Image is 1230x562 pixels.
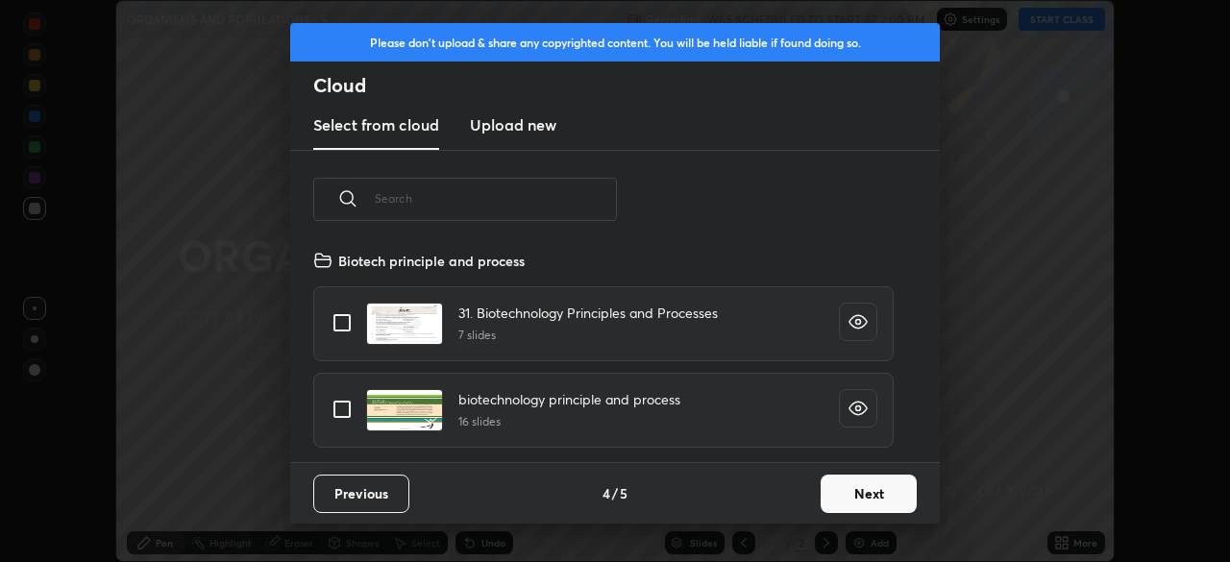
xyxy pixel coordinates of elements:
h3: Select from cloud [313,113,439,136]
h4: Biotech principle and process [338,251,525,271]
h4: / [612,483,618,503]
h4: 31. Biotechnology Principles and Processes [458,303,718,323]
h5: 7 slides [458,327,718,344]
h3: Upload new [470,113,556,136]
h2: Cloud [313,73,940,98]
img: 17218000570UVL35.pdf [366,389,443,431]
div: grid [290,243,917,462]
h4: biotech and its application [338,461,509,481]
h4: 5 [620,483,627,503]
button: Next [821,475,917,513]
input: Search [375,158,617,239]
h4: biotechnology principle and process [458,389,680,409]
h4: 4 [603,483,610,503]
h5: 16 slides [458,413,680,430]
img: 1721797605WLFVRX.pdf [366,303,443,345]
button: Previous [313,475,409,513]
div: Please don't upload & share any copyrighted content. You will be held liable if found doing so. [290,23,940,61]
